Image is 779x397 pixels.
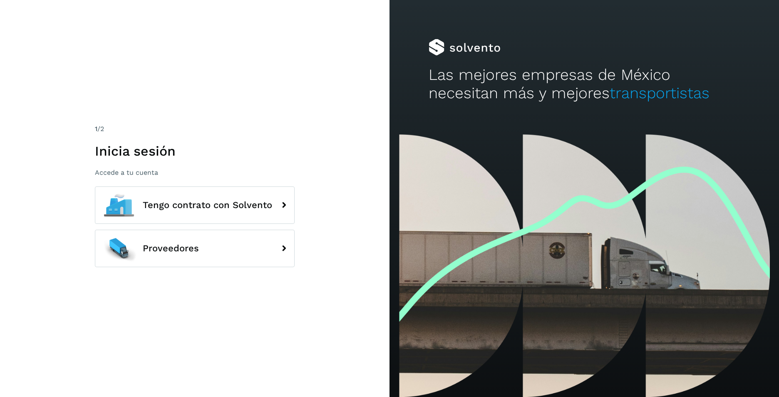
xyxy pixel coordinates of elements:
[429,66,740,103] h2: Las mejores empresas de México necesitan más y mejores
[143,200,272,210] span: Tengo contrato con Solvento
[95,169,295,176] p: Accede a tu cuenta
[95,186,295,224] button: Tengo contrato con Solvento
[610,84,710,102] span: transportistas
[95,125,97,133] span: 1
[95,143,295,159] h1: Inicia sesión
[143,243,199,253] span: Proveedores
[95,124,295,134] div: /2
[95,230,295,267] button: Proveedores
